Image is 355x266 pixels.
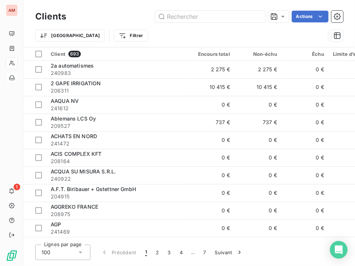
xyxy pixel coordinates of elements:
span: 204915 [51,193,183,200]
td: 10 415 € [187,78,234,96]
div: Échu [286,51,324,57]
button: 7 [199,245,210,260]
td: 0 € [234,131,282,149]
td: 0 € [282,78,329,96]
span: AGP [51,221,61,227]
div: Encours total [192,51,230,57]
span: 208975 [51,211,183,218]
td: 0 € [187,184,234,202]
td: 0 € [187,166,234,184]
span: 209527 [51,122,183,130]
td: 0 € [282,184,329,202]
span: … [187,247,199,258]
span: ACHATS EN NORD [51,133,97,139]
span: 241612 [51,105,183,112]
td: 0 € [234,237,282,255]
td: 0 € [282,202,329,219]
td: 0 € [234,149,282,166]
td: 0 € [282,96,329,114]
span: 241469 [51,228,183,236]
span: AGGREKO FRANCE [51,204,98,210]
span: 208164 [51,158,183,165]
span: 100 [42,249,50,256]
td: 0 € [187,131,234,149]
span: Ablemans LCS Oy [51,115,96,122]
td: 0 € [187,237,234,255]
span: 241472 [51,140,183,147]
span: 206311 [51,87,183,94]
span: 1 [14,184,20,190]
span: AAQUA NV [51,98,79,104]
td: 0 € [234,202,282,219]
button: Filtrer [114,30,148,42]
td: 0 € [187,202,234,219]
span: ACIS COMPLEX KFT [51,151,101,157]
td: 0 € [234,219,282,237]
td: 0 € [282,131,329,149]
td: 2 275 € [234,61,282,78]
span: A.F.T. Biribauer + Gstettner GmbH [51,186,136,192]
button: Précédent [96,245,141,260]
td: 0 € [282,166,329,184]
td: 737 € [234,114,282,131]
button: Suivant [211,245,248,260]
td: 0 € [282,114,329,131]
span: 1 [145,249,147,256]
span: 240922 [51,175,183,183]
div: AM [6,4,18,16]
td: 10 415 € [234,78,282,96]
td: 737 € [187,114,234,131]
td: 0 € [282,61,329,78]
button: 3 [164,245,175,260]
td: 0 € [282,219,329,237]
td: 0 € [187,96,234,114]
td: 0 € [234,166,282,184]
span: ACQUA SU MISURA S.R.L. [51,168,116,175]
input: Rechercher [155,11,265,22]
td: 0 € [234,184,282,202]
span: 2 GAPE IRRIGATION [51,80,101,86]
span: 240983 [51,69,183,77]
button: 4 [175,245,187,260]
td: 2 275 € [187,61,234,78]
img: Logo LeanPay [6,250,18,262]
button: [GEOGRAPHIC_DATA] [35,30,105,42]
button: 1 [141,245,151,260]
td: 0 € [187,219,234,237]
td: 0 € [282,237,329,255]
div: Open Intercom Messenger [330,241,348,259]
div: Non-échu [239,51,277,57]
span: Client [51,51,65,57]
span: 2a automatismes [51,62,94,69]
button: Actions [292,11,329,22]
button: 2 [151,245,163,260]
td: 0 € [187,149,234,166]
h3: Clients [35,10,66,23]
span: 693 [68,51,81,57]
td: 0 € [234,96,282,114]
td: 0 € [282,149,329,166]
